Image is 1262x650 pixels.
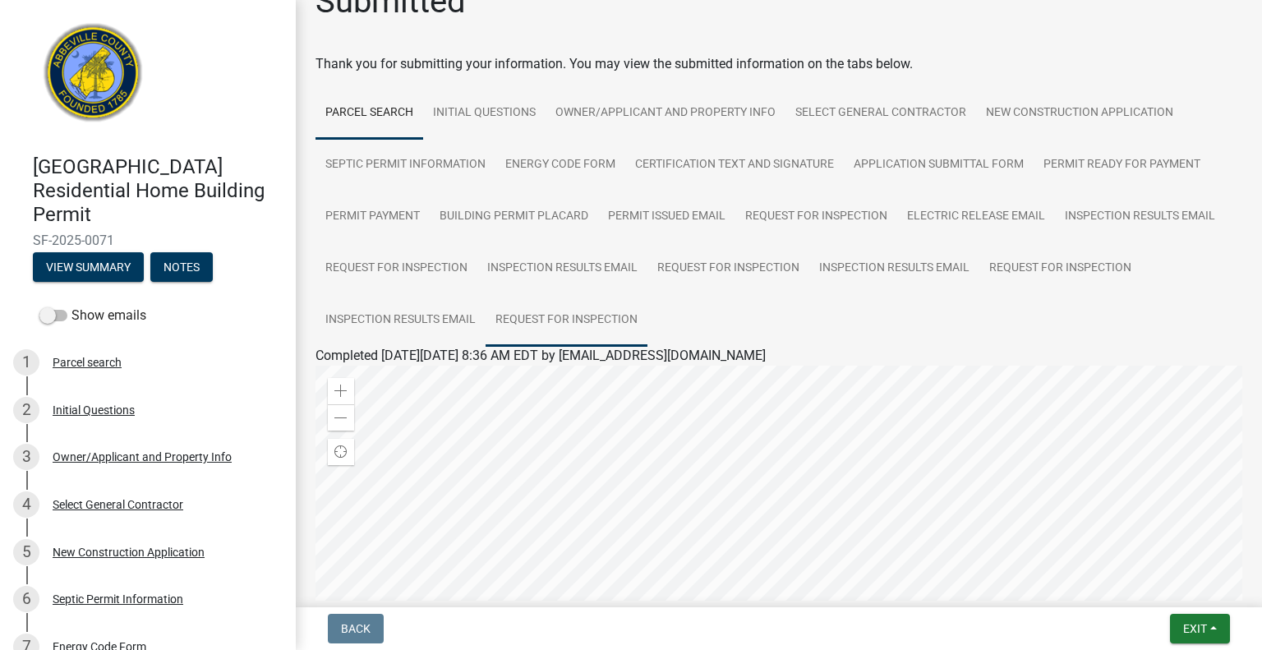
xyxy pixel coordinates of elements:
div: 3 [13,444,39,470]
a: Request for Inspection [315,242,477,295]
div: Septic Permit Information [53,593,183,605]
img: Abbeville County, South Carolina [33,17,154,138]
a: Permit Payment [315,191,430,243]
wm-modal-confirm: Notes [150,262,213,275]
a: Initial Questions [423,87,546,140]
a: Request for Inspection [647,242,809,295]
div: 6 [13,586,39,612]
a: New Construction Application [976,87,1183,140]
div: Thank you for submitting your information. You may view the submitted information on the tabs below. [315,54,1242,74]
button: View Summary [33,252,144,282]
span: Exit [1183,622,1207,635]
div: Zoom out [328,404,354,431]
h4: [GEOGRAPHIC_DATA] Residential Home Building Permit [33,155,283,226]
div: 5 [13,539,39,565]
a: Inspection Results Email [1055,191,1225,243]
a: Building Permit Placard [430,191,598,243]
div: Zoom in [328,378,354,404]
a: Request for Inspection [979,242,1141,295]
span: Completed [DATE][DATE] 8:36 AM EDT by [EMAIL_ADDRESS][DOMAIN_NAME] [315,348,766,363]
button: Exit [1170,614,1230,643]
div: 2 [13,397,39,423]
wm-modal-confirm: Summary [33,262,144,275]
a: Permit Ready for Payment [1034,139,1210,191]
a: Parcel search [315,87,423,140]
a: Certification Text and Signature [625,139,844,191]
a: Septic Permit Information [315,139,495,191]
a: Request for Inspection [735,191,897,243]
a: Select General Contractor [785,87,976,140]
div: 1 [13,349,39,376]
button: Notes [150,252,213,282]
a: Request for Inspection [486,294,647,347]
div: Select General Contractor [53,499,183,510]
a: Owner/Applicant and Property Info [546,87,785,140]
span: Back [341,622,371,635]
label: Show emails [39,306,146,325]
span: SF-2025-0071 [33,233,263,248]
div: Find my location [328,439,354,465]
a: Inspection Results Email [315,294,486,347]
a: Application Submittal Form [844,139,1034,191]
a: Inspection Results Email [477,242,647,295]
div: 4 [13,491,39,518]
div: Owner/Applicant and Property Info [53,451,232,463]
div: Initial Questions [53,404,135,416]
a: Inspection Results Email [809,242,979,295]
div: Parcel search [53,357,122,368]
a: Electric Release Email [897,191,1055,243]
a: Energy Code Form [495,139,625,191]
div: New Construction Application [53,546,205,558]
a: Permit Issued Email [598,191,735,243]
button: Back [328,614,384,643]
